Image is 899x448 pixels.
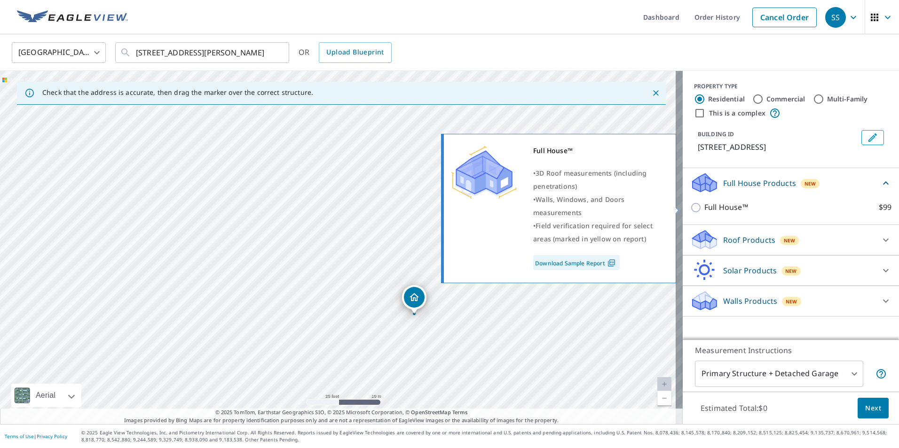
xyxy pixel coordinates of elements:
div: • [533,193,664,219]
p: [STREET_ADDRESS] [698,141,858,153]
span: New [786,298,797,305]
img: Pdf Icon [605,259,618,267]
a: Privacy Policy [37,433,67,440]
div: Dropped pin, building 1, Residential property, 108 Middle Dr Loudonville, OH 44842 [402,285,426,314]
img: Premium [451,144,517,201]
label: This is a complex [709,108,765,118]
label: Multi-Family [827,94,868,104]
span: Walls, Windows, and Doors measurements [533,195,624,217]
div: OR [299,42,392,63]
div: Roof ProductsNew [690,229,891,251]
div: Primary Structure + Detached Garage [695,361,863,387]
div: Walls ProductsNew [690,290,891,312]
button: Edit building 1 [861,130,884,145]
div: • [533,167,664,193]
p: | [5,433,67,439]
a: Terms of Use [5,433,34,440]
p: Full House™ [704,201,748,213]
a: Download Sample Report [533,255,620,270]
p: © 2025 Eagle View Technologies, Inc. and Pictometry International Corp. All Rights Reserved. Repo... [81,429,894,443]
span: © 2025 TomTom, Earthstar Geographics SIO, © 2025 Microsoft Corporation, © [215,409,468,417]
p: $99 [879,201,891,213]
a: Terms [452,409,468,416]
span: New [804,180,816,187]
span: Upload Blueprint [326,46,384,58]
div: PROPERTY TYPE [694,82,888,91]
span: Field verification required for select areas (marked in yellow on report) [533,221,653,243]
div: SS [825,7,846,28]
label: Commercial [766,94,805,104]
a: Current Level 20, Zoom Out [657,391,671,405]
input: Search by address or latitude-longitude [136,39,270,66]
label: Residential [708,94,745,104]
span: New [784,237,796,244]
span: Your report will include the primary structure and a detached garage if one exists. [875,368,887,379]
button: Next [858,398,889,419]
a: Cancel Order [752,8,817,27]
div: Solar ProductsNew [690,259,891,282]
span: New [785,267,797,275]
span: Next [865,402,881,414]
div: • [533,219,664,246]
button: Close [650,87,662,99]
div: Aerial [11,384,81,407]
p: Solar Products [723,265,777,276]
div: Aerial [33,384,58,407]
p: Full House Products [723,178,796,189]
a: OpenStreetMap [411,409,450,416]
p: BUILDING ID [698,130,734,138]
p: Roof Products [723,234,775,246]
img: EV Logo [17,10,128,24]
p: Walls Products [723,295,777,307]
div: Full House™ [533,144,664,157]
span: 3D Roof measurements (including penetrations) [533,169,647,191]
a: Current Level 20, Zoom In Disabled [657,377,671,391]
p: Measurement Instructions [695,345,887,356]
a: Upload Blueprint [319,42,391,63]
p: Estimated Total: $0 [693,398,775,418]
div: [GEOGRAPHIC_DATA] [12,39,106,66]
p: Check that the address is accurate, then drag the marker over the correct structure. [42,88,313,97]
div: Full House ProductsNew [690,172,891,194]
